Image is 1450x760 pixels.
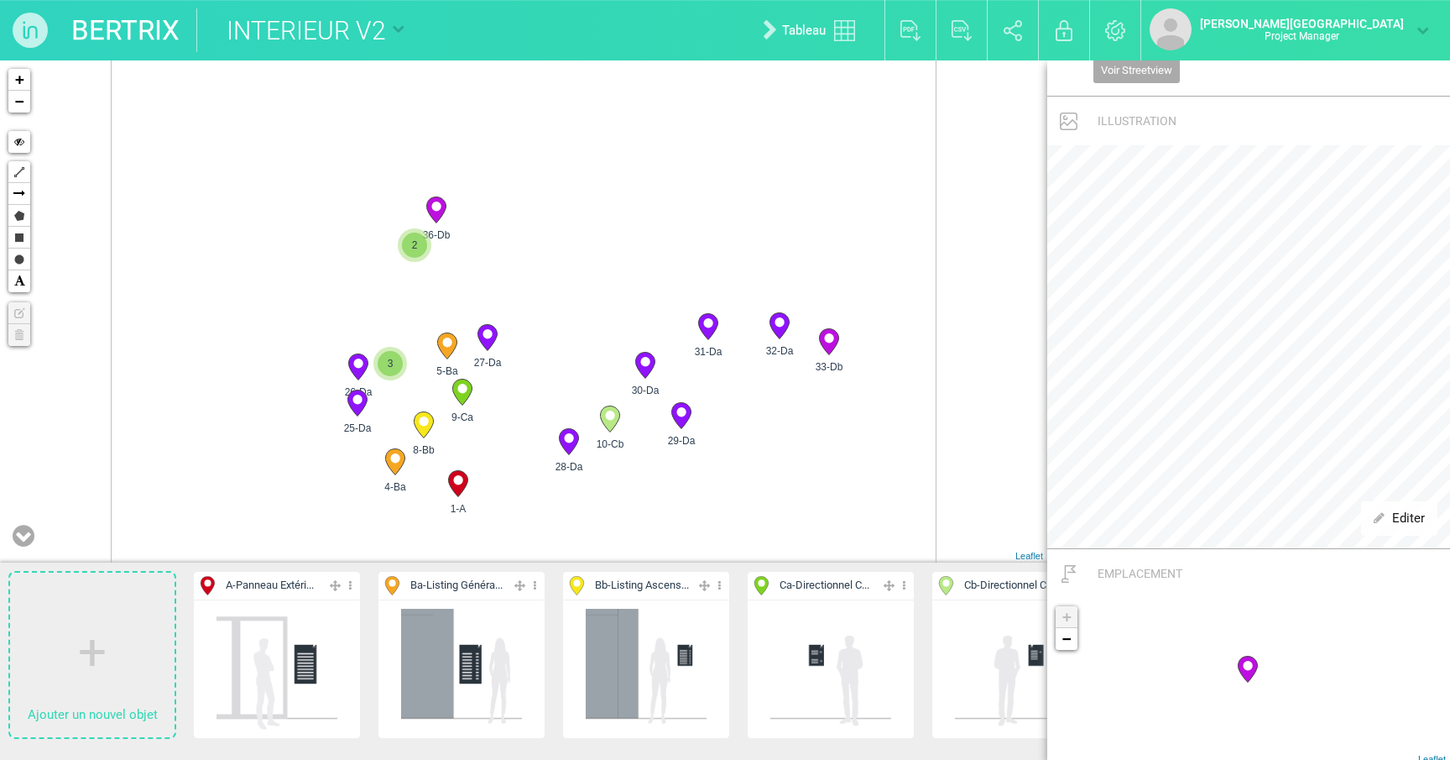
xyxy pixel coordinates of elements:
[953,607,1077,731] img: 081332736373.png
[336,421,379,436] span: 25-Da
[584,607,708,731] img: 081333068499.png
[71,8,180,52] a: BERTRIX
[215,607,339,731] img: 081333076977.png
[8,270,30,292] a: Text
[686,344,730,359] span: 31-Da
[378,351,403,376] span: 3
[1056,20,1072,41] img: locked.svg
[226,578,314,594] span: A - Panneau Extéri...
[402,443,446,458] span: 8-Bb
[1056,606,1077,628] a: Zoom in
[900,20,921,41] img: export_pdf.svg
[8,205,30,227] a: Polygon
[623,383,667,398] span: 30-Da
[10,573,175,737] a: Ajouter un nouvel objet
[336,385,380,400] span: 26-Da
[8,249,30,270] a: Circle
[410,578,503,594] span: Ba - Listing Généra...
[425,364,469,379] span: 5-Ba
[399,607,524,731] img: 081332981875.png
[1150,8,1192,50] img: default_avatar.png
[466,355,509,370] span: 27-Da
[8,324,30,346] a: No layers to delete
[10,702,175,728] p: Ajouter un nouvel objet
[436,501,480,516] span: 1-A
[769,607,893,731] img: 081332726898.png
[834,20,855,41] img: tableau.svg
[780,578,869,594] span: Ca - Directionnel C...
[8,91,30,113] a: Zoom out
[952,20,973,41] img: export_csv.svg
[588,437,632,452] span: 10-Cb
[660,433,703,448] span: 29-Da
[547,459,591,474] span: 28-Da
[8,302,30,324] a: No layers to edit
[595,578,689,594] span: Bb - Listing Ascens...
[8,69,30,91] a: Zoom in
[1361,501,1437,536] a: Editer
[8,183,30,205] a: Arrow
[1200,17,1404,30] strong: [PERSON_NAME][GEOGRAPHIC_DATA]
[1093,57,1180,84] a: Voir Streetview
[1098,114,1176,128] span: Illustration
[415,228,458,243] span: 36-Db
[441,410,484,425] span: 9-Ca
[373,480,417,495] span: 4-Ba
[8,227,30,249] a: Rectangle
[8,161,30,183] a: Polyline
[1150,8,1429,50] a: [PERSON_NAME][GEOGRAPHIC_DATA]Project Manager
[1098,567,1182,580] span: Emplacement
[1061,565,1077,583] img: IMP_ICON_emplacement.svg
[750,3,876,57] a: Tableau
[811,359,847,375] span: 33-Db
[964,578,1054,594] span: Cb - Directionnel C...
[1015,551,1043,561] a: Leaflet
[1200,30,1404,42] p: Project Manager
[1105,20,1126,41] img: settings.svg
[1004,20,1023,41] img: share.svg
[1060,113,1077,130] img: IMP_ICON_integration.svg
[758,343,801,359] span: 32-Da
[1056,628,1077,650] a: Zoom out
[402,233,427,258] span: 2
